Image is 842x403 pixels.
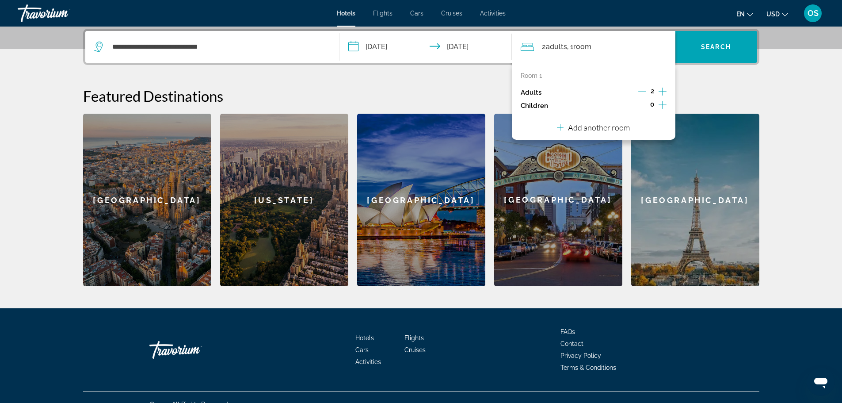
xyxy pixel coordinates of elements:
a: Flights [373,10,392,17]
button: Increment adults [659,86,667,99]
a: Terms & Conditions [560,364,616,371]
span: Room [573,42,591,51]
p: Add another room [568,123,630,132]
a: [GEOGRAPHIC_DATA] [631,114,759,286]
button: Add another room [557,117,630,135]
button: Decrement adults [638,87,646,98]
a: Cruises [404,346,426,353]
a: Contact [560,340,583,347]
h2: Featured Destinations [83,87,759,105]
button: Change currency [766,8,788,20]
a: [GEOGRAPHIC_DATA] [83,114,211,286]
button: Search [675,31,757,63]
iframe: Button to launch messaging window [807,368,835,396]
a: Cruises [441,10,462,17]
span: 0 [650,101,654,108]
span: OS [808,9,819,18]
a: Privacy Policy [560,352,601,359]
a: Hotels [355,334,374,342]
a: Hotels [337,10,355,17]
span: Adults [546,42,567,51]
a: Cars [355,346,369,353]
button: Decrement children [638,100,646,111]
button: Increment children [659,99,667,112]
span: Search [701,43,731,50]
a: [GEOGRAPHIC_DATA] [494,114,622,286]
span: 2 [542,41,567,53]
button: Check-in date: Sep 24, 2025 Check-out date: Sep 26, 2025 [339,31,512,63]
div: Search widget [85,31,757,63]
span: en [736,11,745,18]
a: Activities [355,358,381,365]
a: Travorium [149,337,238,363]
a: [GEOGRAPHIC_DATA] [357,114,485,286]
span: 2 [651,88,654,95]
a: [US_STATE] [220,114,348,286]
a: FAQs [560,328,575,335]
button: User Menu [801,4,824,23]
button: Change language [736,8,753,20]
a: Flights [404,334,424,342]
span: USD [766,11,780,18]
a: Cars [410,10,423,17]
p: Room 1 [521,72,542,79]
a: Travorium [18,2,106,25]
p: Children [521,102,548,110]
p: Adults [521,89,541,96]
a: Activities [480,10,506,17]
span: , 1 [567,41,591,53]
button: Travelers: 2 adults, 0 children [512,31,675,63]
